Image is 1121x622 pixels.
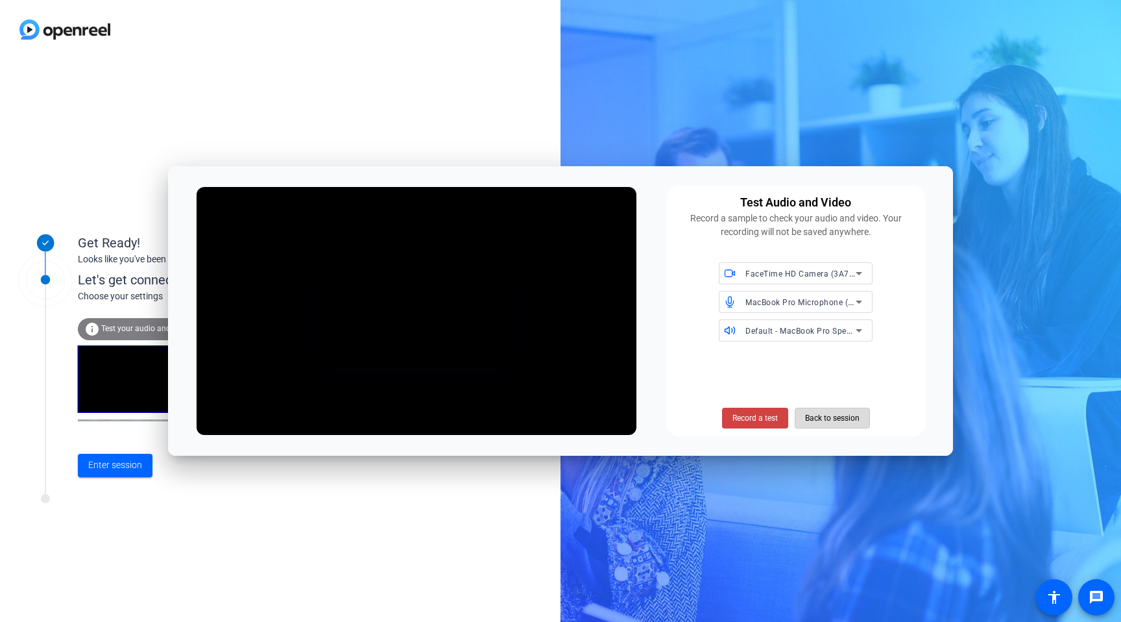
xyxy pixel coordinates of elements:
[78,270,364,290] div: Let's get connected.
[78,233,337,253] div: Get Ready!
[740,193,851,212] div: Test Audio and Video
[88,458,142,472] span: Enter session
[745,268,878,279] span: FaceTime HD Camera (3A71:F4B5)
[1046,590,1062,605] mat-icon: accessibility
[78,253,337,266] div: Looks like you've been invited to join
[84,321,100,337] mat-icon: info
[795,408,870,429] button: Back to session
[1089,590,1104,605] mat-icon: message
[722,408,788,429] button: Record a test
[101,324,191,333] span: Test your audio and video
[674,212,918,239] div: Record a sample to check your audio and video. Your recording will not be saved anywhere.
[732,412,778,424] span: Record a test
[745,297,878,307] span: MacBook Pro Microphone (Built-in)
[78,290,364,303] div: Choose your settings
[745,325,902,336] span: Default - MacBook Pro Speakers (Built-in)
[805,406,860,430] span: Back to session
